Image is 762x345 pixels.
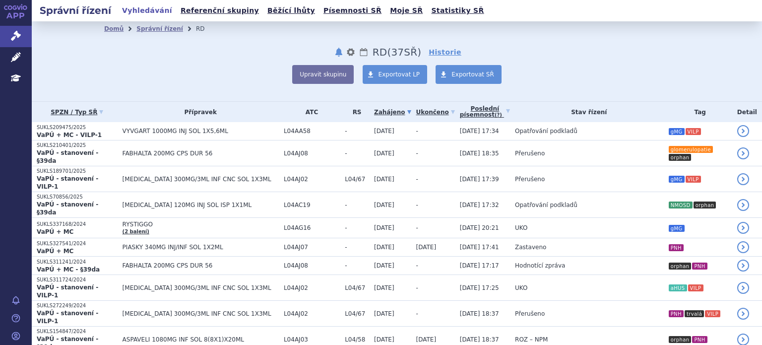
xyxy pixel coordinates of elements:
[37,266,100,273] strong: VaPÚ + MC - §39da
[416,150,418,157] span: -
[374,262,394,269] span: [DATE]
[374,284,394,291] span: [DATE]
[669,336,692,343] i: orphan
[345,150,369,157] span: -
[515,150,545,157] span: Přerušeno
[345,284,369,291] span: L04/67
[688,284,703,291] i: VILP
[178,4,262,17] a: Referenční skupiny
[284,176,340,183] span: L04AJ02
[387,4,426,17] a: Moje SŘ
[279,102,340,122] th: ATC
[37,194,118,201] p: SUKLS70856/2025
[387,46,421,58] span: ( SŘ)
[686,176,701,183] i: VILP
[495,112,502,118] abbr: (?)
[460,150,499,157] span: [DATE] 18:35
[416,284,418,291] span: -
[737,173,749,185] a: detail
[416,176,418,183] span: -
[264,4,318,17] a: Běžící lhůty
[37,221,118,228] p: SUKLS337168/2024
[37,175,98,190] strong: VaPÚ - stanovení - VILP-1
[515,310,545,317] span: Přerušeno
[429,47,461,57] a: Historie
[284,284,340,291] span: L04AJ02
[694,202,716,208] i: orphan
[460,284,499,291] span: [DATE] 17:25
[37,240,118,247] p: SUKLS327541/2024
[37,168,118,175] p: SUKLS189701/2025
[515,202,577,208] span: Opatřování podkladů
[737,147,749,159] a: detail
[379,71,420,78] span: Exportovat LP
[37,201,98,216] strong: VaPÚ - stanovení - §39da
[123,244,279,251] span: PIASKY 340MG INJ/INF SOL 1X2ML
[416,310,418,317] span: -
[460,336,499,343] span: [DATE] 18:37
[669,202,693,208] i: NMOSD
[123,284,279,291] span: [MEDICAL_DATA] 300MG/3ML INF CNC SOL 1X3ML
[284,262,340,269] span: L04AJ08
[320,4,384,17] a: Písemnosti SŘ
[284,150,340,157] span: L04AJ08
[460,176,499,183] span: [DATE] 17:39
[515,176,545,183] span: Přerušeno
[374,336,394,343] span: [DATE]
[37,259,118,266] p: SUKLS311241/2024
[104,25,124,32] a: Domů
[346,46,356,58] button: nastavení
[737,199,749,211] a: detail
[37,248,73,255] strong: VaPÚ + MC
[737,125,749,137] a: detail
[37,132,102,138] strong: VaPÚ + MC - VILP-1
[345,202,369,208] span: -
[37,124,118,131] p: SUKLS209475/2025
[123,262,279,269] span: FABHALTA 200MG CPS DUR 56
[123,176,279,183] span: [MEDICAL_DATA] 300MG/3ML INF CNC SOL 1X3ML
[663,102,732,122] th: Tag
[669,284,687,291] i: aHUS
[515,128,577,135] span: Opatřování podkladů
[374,105,411,119] a: Zahájeno
[196,21,218,36] li: RD
[669,263,692,270] i: orphan
[669,146,713,153] i: glomerulopatie
[460,224,499,231] span: [DATE] 20:21
[515,262,565,269] span: Hodnotící zpráva
[416,262,418,269] span: -
[37,105,118,119] a: SPZN / Typ SŘ
[416,128,418,135] span: -
[692,263,707,270] i: PNH
[284,310,340,317] span: L04AJ02
[374,244,394,251] span: [DATE]
[373,46,387,58] span: RD
[515,336,548,343] span: ROZ – NPM
[416,244,437,251] span: [DATE]
[345,262,369,269] span: -
[428,4,487,17] a: Statistiky SŘ
[374,202,394,208] span: [DATE]
[669,154,692,161] i: orphan
[123,150,279,157] span: FABHALTA 200MG CPS DUR 56
[284,202,340,208] span: L04AC19
[123,310,279,317] span: [MEDICAL_DATA] 300MG/3ML INF CNC SOL 1X3ML
[416,202,418,208] span: -
[510,102,663,122] th: Stav řízení
[515,284,527,291] span: UKO
[374,310,394,317] span: [DATE]
[123,229,149,234] a: (2 balení)
[284,336,340,343] span: L04AJ03
[345,128,369,135] span: -
[692,336,707,343] i: PNH
[515,224,527,231] span: UKO
[284,244,340,251] span: L04AJ07
[345,244,369,251] span: -
[391,46,404,58] span: 37
[334,46,344,58] button: notifikace
[460,128,499,135] span: [DATE] 17:34
[451,71,494,78] span: Exportovat SŘ
[37,276,118,283] p: SUKLS311724/2024
[37,149,98,164] strong: VaPÚ - stanovení - §39da
[292,65,354,84] button: Upravit skupinu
